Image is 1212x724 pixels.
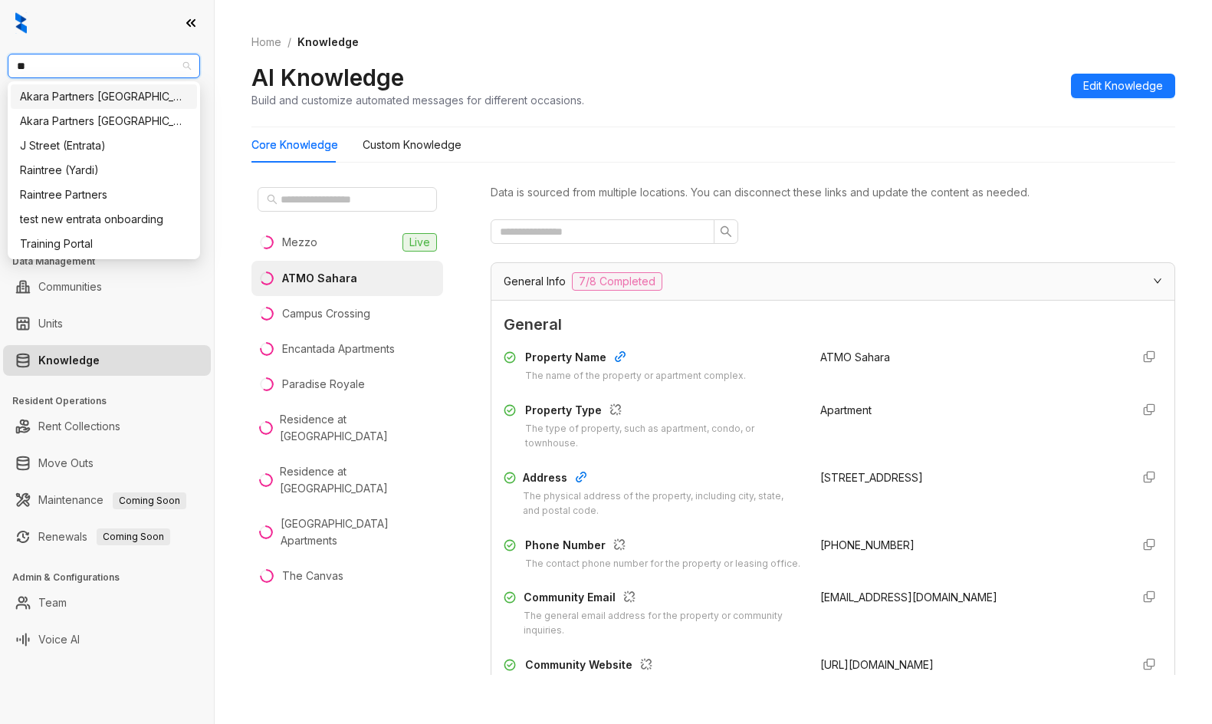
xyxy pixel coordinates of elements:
span: ATMO Sahara [820,350,890,364]
span: Coming Soon [97,528,170,545]
span: Edit Knowledge [1083,77,1163,94]
div: J Street (Entrata) [11,133,197,158]
li: Rent Collections [3,411,211,442]
div: Mezzo [282,234,317,251]
a: Move Outs [38,448,94,479]
div: Raintree Partners [11,183,197,207]
div: Residence at [GEOGRAPHIC_DATA] [280,411,437,445]
li: Team [3,587,211,618]
h2: AI Knowledge [251,63,404,92]
li: Maintenance [3,485,211,515]
div: test new entrata onboarding [20,211,188,228]
a: Communities [38,271,102,302]
div: The name of the property or apartment complex. [525,369,746,383]
div: Core Knowledge [251,137,338,153]
div: Raintree Partners [20,186,188,203]
div: Data is sourced from multiple locations. You can disconnect these links and update the content as... [491,184,1175,201]
span: General Info [504,273,566,290]
div: Residence at [GEOGRAPHIC_DATA] [280,463,437,497]
a: Units [38,308,63,339]
span: Knowledge [297,35,359,48]
div: J Street (Entrata) [20,137,188,154]
a: Knowledge [38,345,100,376]
div: Training Portal [20,235,188,252]
span: General [504,313,1162,337]
li: Communities [3,271,211,302]
div: [STREET_ADDRESS] [820,469,1118,486]
li: / [287,34,291,51]
span: 7/8 Completed [572,272,662,291]
span: [URL][DOMAIN_NAME] [820,658,934,671]
div: Paradise Royale [282,376,365,393]
div: Raintree (Yardi) [11,158,197,183]
div: The general email address for the property or community inquiries. [524,609,802,638]
a: Team [38,587,67,618]
a: Rent Collections [38,411,120,442]
li: Voice AI [3,624,211,655]
div: Campus Crossing [282,305,370,322]
div: Phone Number [525,537,800,557]
div: test new entrata onboarding [11,207,197,232]
div: Encantada Apartments [282,341,395,357]
li: Collections [3,206,211,236]
div: The type of property, such as apartment, condo, or townhouse. [525,422,803,451]
span: Coming Soon [113,492,186,509]
h3: Admin & Configurations [12,571,214,584]
span: search [720,225,732,238]
div: Akara Partners Phoenix [11,109,197,133]
div: Training Portal [11,232,197,256]
div: The Canvas [282,568,343,584]
div: Akara Partners Nashville [11,84,197,109]
div: ATMO Sahara [282,270,357,287]
div: Community Email [524,589,802,609]
span: Apartment [820,403,872,416]
h3: Data Management [12,255,214,268]
a: RenewalsComing Soon [38,522,170,552]
span: [PHONE_NUMBER] [820,538,915,551]
img: logo [15,12,27,34]
h3: Resident Operations [12,394,214,408]
li: Move Outs [3,448,211,479]
div: Build and customize automated messages for different occasions. [251,92,584,108]
div: Custom Knowledge [363,137,461,153]
div: Raintree (Yardi) [20,162,188,179]
a: Home [248,34,284,51]
li: Renewals [3,522,211,552]
div: Akara Partners [GEOGRAPHIC_DATA] [20,88,188,105]
li: Leads [3,103,211,133]
span: [EMAIL_ADDRESS][DOMAIN_NAME] [820,591,997,604]
div: Address [523,469,803,489]
div: General Info7/8 Completed [491,263,1174,300]
span: Live [402,233,437,252]
li: Units [3,308,211,339]
div: Property Name [525,349,746,369]
div: Community Website [525,657,761,676]
li: Leasing [3,169,211,199]
li: Knowledge [3,345,211,376]
div: Property Type [525,402,803,422]
span: search [267,194,278,205]
div: [GEOGRAPHIC_DATA] Apartments [281,515,437,549]
button: Edit Knowledge [1071,74,1175,98]
div: The contact phone number for the property or leasing office. [525,557,800,571]
span: expanded [1153,276,1162,285]
div: Akara Partners [GEOGRAPHIC_DATA] [20,113,188,130]
a: Voice AI [38,624,80,655]
div: The physical address of the property, including city, state, and postal code. [523,489,803,518]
